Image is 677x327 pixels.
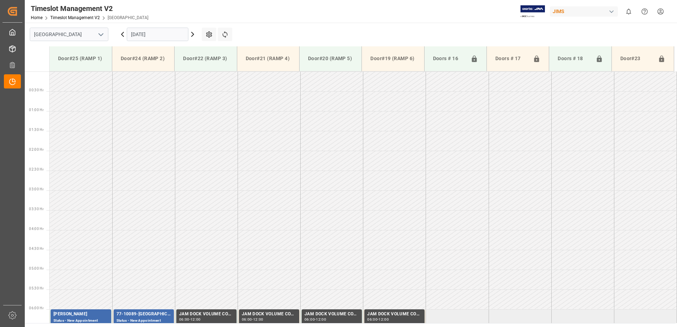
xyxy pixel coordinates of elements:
[180,52,231,65] div: Door#22 (RAMP 3)
[520,5,545,18] img: Exertis%20JAM%20-%20Email%20Logo.jpg_1722504956.jpg
[253,318,263,321] div: 12:00
[29,227,44,231] span: 04:00 Hr
[550,6,618,17] div: JIMS
[116,318,171,324] div: Status - New Appointment
[53,318,108,324] div: Status - New Appointment
[305,311,359,318] div: JAM DOCK VOLUME CONTROL
[493,52,530,65] div: Doors # 17
[53,311,108,318] div: [PERSON_NAME]
[95,29,106,40] button: open menu
[305,52,356,65] div: Door#20 (RAMP 5)
[555,52,592,65] div: Doors # 18
[29,266,44,270] span: 05:00 Hr
[29,108,44,112] span: 01:00 Hr
[618,52,655,65] div: Door#23
[179,318,189,321] div: 06:00
[29,247,44,251] span: 04:30 Hr
[29,306,44,310] span: 06:00 Hr
[379,318,389,321] div: 12:00
[29,286,44,290] span: 05:30 Hr
[29,88,44,92] span: 00:30 Hr
[31,3,148,14] div: Timeslot Management V2
[29,128,44,132] span: 01:30 Hr
[50,15,100,20] a: Timeslot Management V2
[242,311,296,318] div: JAM DOCK VOLUME CONTROL
[55,52,106,65] div: Door#25 (RAMP 1)
[190,318,201,321] div: 12:00
[29,167,44,171] span: 02:30 Hr
[242,318,252,321] div: 06:00
[430,52,468,65] div: Doors # 16
[127,28,188,41] input: DD.MM.YYYY
[29,187,44,191] span: 03:00 Hr
[637,4,653,19] button: Help Center
[179,311,234,318] div: JAM DOCK VOLUME CONTROL
[316,318,326,321] div: 12:00
[29,148,44,151] span: 02:00 Hr
[367,311,422,318] div: JAM DOCK VOLUME CONTROL
[29,207,44,211] span: 03:30 Hr
[118,52,169,65] div: Door#24 (RAMP 2)
[243,52,294,65] div: Door#21 (RAMP 4)
[315,318,316,321] div: -
[368,52,418,65] div: Door#19 (RAMP 6)
[116,311,171,318] div: 77-10089-[GEOGRAPHIC_DATA](IN01/76 lines)
[550,5,621,18] button: JIMS
[252,318,253,321] div: -
[377,318,379,321] div: -
[31,15,42,20] a: Home
[367,318,377,321] div: 06:00
[621,4,637,19] button: show 0 new notifications
[189,318,190,321] div: -
[30,28,108,41] input: Type to search/select
[305,318,315,321] div: 06:00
